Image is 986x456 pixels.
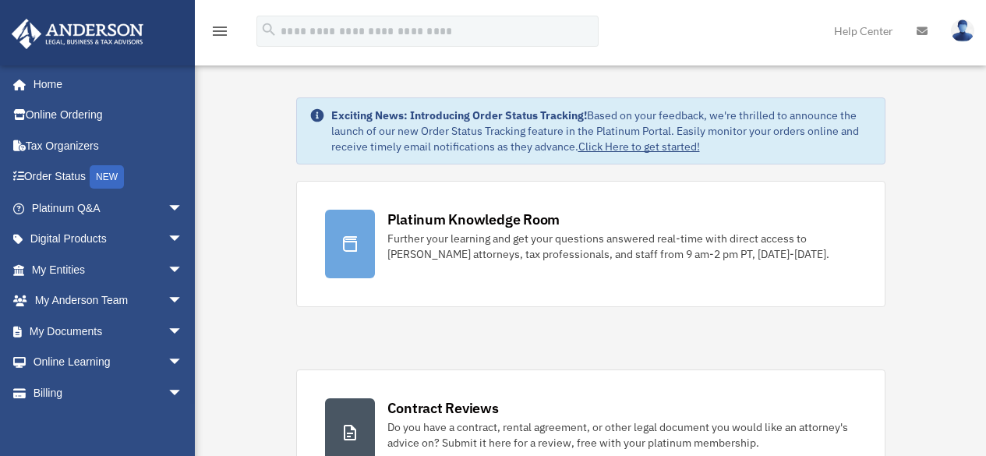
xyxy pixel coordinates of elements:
[296,181,885,307] a: Platinum Knowledge Room Further your learning and get your questions answered real-time with dire...
[11,254,207,285] a: My Entitiesarrow_drop_down
[168,193,199,224] span: arrow_drop_down
[11,224,207,255] a: Digital Productsarrow_drop_down
[11,377,207,408] a: Billingarrow_drop_down
[260,21,277,38] i: search
[168,377,199,409] span: arrow_drop_down
[578,140,700,154] a: Click Here to get started!
[168,254,199,286] span: arrow_drop_down
[168,347,199,379] span: arrow_drop_down
[387,231,857,262] div: Further your learning and get your questions answered real-time with direct access to [PERSON_NAM...
[11,316,207,347] a: My Documentsarrow_drop_down
[210,27,229,41] a: menu
[168,224,199,256] span: arrow_drop_down
[11,69,199,100] a: Home
[387,210,560,229] div: Platinum Knowledge Room
[387,419,857,451] div: Do you have a contract, rental agreement, or other legal document you would like an attorney's ad...
[11,161,207,193] a: Order StatusNEW
[11,193,207,224] a: Platinum Q&Aarrow_drop_down
[11,100,207,131] a: Online Ordering
[331,108,872,154] div: Based on your feedback, we're thrilled to announce the launch of our new Order Status Tracking fe...
[387,398,499,418] div: Contract Reviews
[7,19,148,49] img: Anderson Advisors Platinum Portal
[11,285,207,316] a: My Anderson Teamarrow_drop_down
[90,165,124,189] div: NEW
[11,130,207,161] a: Tax Organizers
[168,285,199,317] span: arrow_drop_down
[331,108,587,122] strong: Exciting News: Introducing Order Status Tracking!
[951,19,974,42] img: User Pic
[11,347,207,378] a: Online Learningarrow_drop_down
[210,22,229,41] i: menu
[168,316,199,348] span: arrow_drop_down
